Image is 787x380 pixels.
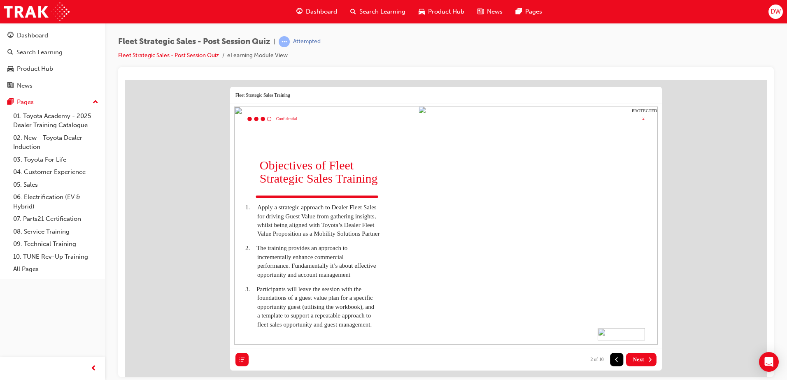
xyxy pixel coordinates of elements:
[10,213,102,225] a: 07. Parts21 Certification
[3,45,102,60] a: Search Learning
[471,3,509,20] a: news-iconNews
[3,61,102,76] a: Product Hub
[344,3,412,20] a: search-iconSearch Learning
[135,90,253,107] span: Strategic Sales Training
[10,153,102,166] a: 03. Toyota For Life
[428,7,464,16] span: Product Hub
[359,7,405,16] span: Search Learning
[133,172,219,181] span: incrementally enhance commercial
[525,7,542,16] span: Pages
[516,7,522,17] span: pages-icon
[3,95,102,110] button: Pages
[133,231,246,240] span: a template to support a repeatable approach to
[294,26,533,264] img: TextDescription automatically generated with low confidence
[132,165,223,171] span: The training provides an approach to
[111,12,165,18] div: Fleet Strategic Sales Training
[121,205,125,212] span: 3.
[16,48,63,57] div: Search Learning
[133,132,251,141] span: for driving Guest Value from gathering insights,
[93,97,98,108] span: up-icon
[7,99,14,106] span: pages-icon
[3,26,102,95] button: DashboardSearch LearningProduct HubNews
[7,49,13,56] span: search-icon
[17,64,53,74] div: Product Hub
[4,2,70,21] img: Trak
[466,277,479,282] div: 2 of 10
[759,352,779,372] div: Open Intercom Messenger
[121,165,125,171] span: 2.
[133,190,226,199] span: opportunity and account management
[7,82,14,90] span: news-icon
[10,191,102,213] a: 06. Electrification (EV & Hybrid)
[10,132,102,153] a: 02. New - Toyota Dealer Induction
[133,222,249,231] span: opportunity guest (utilising the workbook), and
[7,32,14,39] span: guage-icon
[306,7,337,16] span: Dashboard
[279,36,290,47] span: learningRecordVerb_ATTEMPT-icon
[412,3,471,20] a: car-iconProduct Hub
[7,65,14,73] span: car-icon
[10,178,102,191] a: 05. Sales
[135,76,228,94] span: Objectives of Fleet
[477,7,484,17] span: news-icon
[350,7,356,17] span: search-icon
[274,37,275,46] span: |
[290,3,344,20] a: guage-iconDashboard
[3,28,102,43] a: Dashboard
[17,81,33,90] div: News
[487,7,503,16] span: News
[508,276,519,283] span: Next
[227,51,288,60] li: eLearning Module View
[419,7,425,17] span: car-icon
[771,7,781,16] span: DW
[10,250,102,263] a: 10. TUNE Rev-Up Training
[91,364,97,374] span: prev-icon
[10,225,102,238] a: 08. Service Training
[17,31,48,40] div: Dashboard
[3,78,102,93] a: News
[517,35,519,41] span: 2
[17,97,34,107] div: Pages
[133,181,251,190] span: performance. Fundamentally it’s about effective
[118,52,219,59] a: Fleet Strategic Sales - Post Session Quiz
[296,7,303,17] span: guage-icon
[133,123,252,130] span: Apply a strategic approach to Dealer Fleet Sales
[10,263,102,276] a: All Pages
[118,37,270,46] span: Fleet Strategic Sales - Post Session Quiz
[10,110,102,132] a: 01. Toyota Academy - 2025 Dealer Training Catalogue
[768,5,783,19] button: DW
[509,3,549,20] a: pages-iconPages
[293,38,321,46] div: Attempted
[132,205,237,212] span: Participants will leave the session with the
[133,240,247,249] span: fleet sales opportunity and guest management.
[133,149,255,158] span: Value Proposition as a Mobility Solutions Partner
[10,166,102,178] a: 04. Customer Experience
[10,238,102,250] a: 09. Technical Training
[133,213,248,222] span: foundations of a guest value plan for a specific
[133,140,250,149] span: whilst being aligned with Toyota’s Dealer Fleet
[121,123,125,130] span: 1.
